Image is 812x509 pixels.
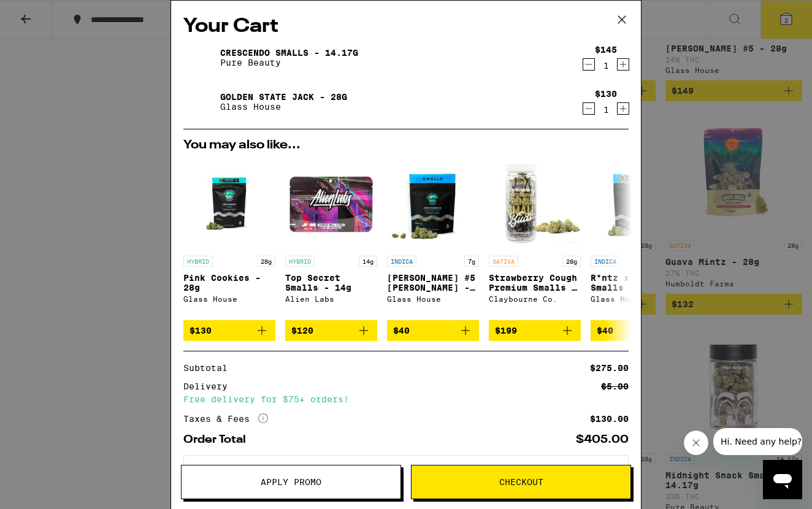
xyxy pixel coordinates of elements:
div: Order Total [183,434,255,445]
div: Taxes & Fees [183,413,268,424]
p: Pink Cookies - 28g [183,273,275,293]
div: $275.00 [590,364,629,372]
button: Add to bag [489,320,581,341]
a: Golden State Jack - 28g [220,92,347,102]
button: Add to bag [285,320,377,341]
div: $405.00 [576,434,629,445]
span: $120 [291,326,313,335]
span: $40 [597,326,613,335]
span: Apply Promo [261,478,321,486]
img: Alien Labs - Top Secret Smalls - 14g [285,158,377,250]
a: Open page for Strawberry Cough Premium Smalls - 28g from Claybourne Co. [489,158,581,320]
div: Subtotal [183,364,236,372]
div: Delivery [183,382,236,391]
div: $5.00 [601,382,629,391]
p: Strawberry Cough Premium Smalls - 28g [489,273,581,293]
p: INDICA [387,256,416,267]
button: Increment [617,58,629,71]
img: Crescendo Smalls - 14.17g [183,40,218,75]
div: 1 [595,61,617,71]
p: SATIVA [489,256,518,267]
p: Pure Beauty [220,58,358,67]
a: Open page for Donny Burger #5 Smalls - 7g from Glass House [387,158,479,320]
button: Add to bag [591,320,683,341]
span: $199 [495,326,517,335]
div: Glass House [591,295,683,303]
iframe: Message from company [713,428,802,455]
p: HYBRID [285,256,315,267]
a: Crescendo Smalls - 14.17g [220,48,358,58]
p: 7g [464,256,479,267]
div: $130 [595,89,617,99]
button: Decrement [583,58,595,71]
img: Claybourne Co. - Strawberry Cough Premium Smalls - 28g [489,158,581,250]
a: Open page for R*ntz x Jealousy Smalls - 7g from Glass House [591,158,683,320]
div: $145 [595,45,617,55]
p: Top Secret Smalls - 14g [285,273,377,293]
button: Add to bag [387,320,479,341]
h2: You may also like... [183,139,629,151]
a: Open page for Top Secret Smalls - 14g from Alien Labs [285,158,377,320]
h2: Your Cart [183,13,629,40]
button: Add to bag [183,320,275,341]
button: Checkout [411,465,631,499]
div: $130.00 [590,415,629,423]
img: Golden State Jack - 28g [183,85,218,119]
div: Glass House [387,295,479,303]
p: 28g [257,256,275,267]
button: Increment [617,102,629,115]
p: INDICA [591,256,620,267]
div: Alien Labs [285,295,377,303]
p: [PERSON_NAME] #5 [PERSON_NAME] - 7g [387,273,479,293]
p: Glass House [220,102,347,112]
div: Claybourne Co. [489,295,581,303]
iframe: Button to launch messaging window [763,460,802,499]
button: Decrement [583,102,595,115]
span: $40 [393,326,410,335]
div: 1 [595,105,617,115]
span: $130 [190,326,212,335]
div: Free delivery for $75+ orders! [183,395,629,404]
span: Checkout [499,478,543,486]
button: Apply Promo [181,465,401,499]
div: Glass House [183,295,275,303]
img: Glass House - Donny Burger #5 Smalls - 7g [387,158,479,250]
a: Open page for Pink Cookies - 28g from Glass House [183,158,275,320]
img: Glass House - Pink Cookies - 28g [183,158,275,250]
p: 28g [562,256,581,267]
iframe: Close message [684,431,708,455]
p: R*ntz x Jealousy Smalls - 7g [591,273,683,293]
p: 14g [359,256,377,267]
img: Glass House - R*ntz x Jealousy Smalls - 7g [591,158,683,250]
